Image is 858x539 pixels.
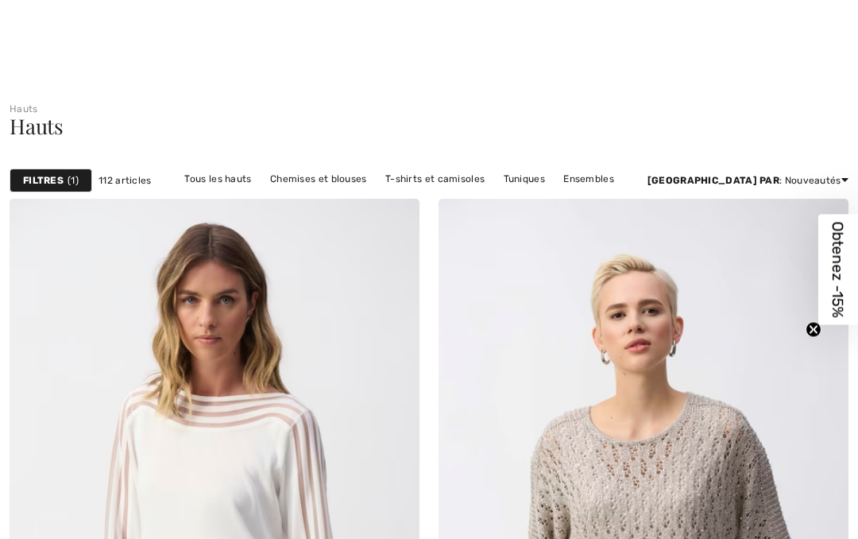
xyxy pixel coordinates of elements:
a: Tous les hauts [176,169,259,189]
button: Close teaser [806,322,821,338]
a: T-shirts et camisoles [377,169,493,189]
div: Obtenez -15%Close teaser [818,215,858,325]
a: Chemises et blouses [262,169,375,189]
span: Obtenez -15% [829,222,848,318]
span: 1 [68,173,79,188]
div: : Nouveautés [647,173,848,188]
strong: [GEOGRAPHIC_DATA] par [647,175,779,186]
span: Hauts [10,112,64,140]
a: Ensembles [555,169,622,189]
a: [PERSON_NAME] Hauts [195,189,322,210]
a: Tuniques [496,169,553,189]
a: Hauts [PERSON_NAME] [477,189,604,210]
a: Hauts noirs [404,189,474,210]
a: Hauts blancs [324,189,402,210]
span: 112 articles [99,173,152,188]
a: Hauts [10,103,38,114]
strong: Filtres [23,173,64,188]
